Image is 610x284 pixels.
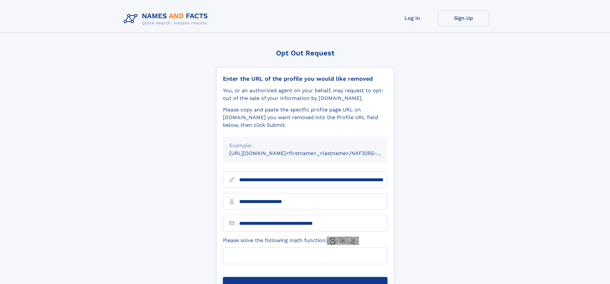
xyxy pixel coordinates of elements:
div: Please copy and paste the specific profile page URL on [DOMAIN_NAME] you want removed into the Pr... [223,106,387,129]
small: [URL][DOMAIN_NAME]<firstname>_<lastname>/NAF325G-xxxxxxxx [229,150,400,156]
div: Enter the URL of the profile you would like removed [223,75,387,82]
label: Please solve the following math function: [223,237,359,245]
div: You, or an authorized agent on your behalf, may request to opt-out of the sale of your informatio... [223,87,387,102]
a: Log In [387,10,438,26]
a: Sign Up [438,10,489,26]
img: Logo Names and Facts [121,10,213,28]
div: Opt Out Request [216,49,394,57]
div: Example: [229,142,381,150]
